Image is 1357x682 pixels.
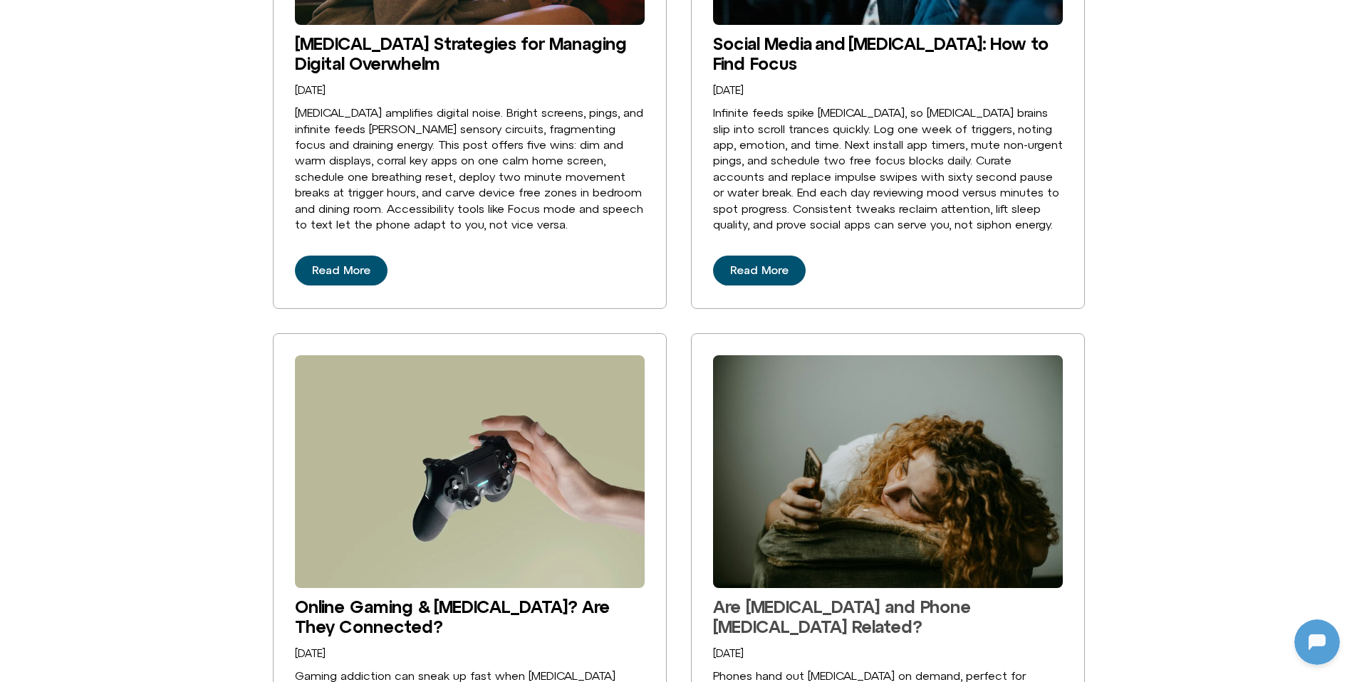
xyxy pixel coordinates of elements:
a: Read More [713,256,806,285]
div: Infinite feeds spike [MEDICAL_DATA], so [MEDICAL_DATA] brains slip into scroll trances quickly. L... [713,105,1063,232]
time: [DATE] [713,647,744,659]
a: [DATE] [295,85,326,97]
a: [DATE] [713,85,744,97]
div: [MEDICAL_DATA] amplifies digital noise. Bright screens, pings, and infinite feeds [PERSON_NAME] s... [295,105,645,232]
a: Are [MEDICAL_DATA] and Phone [MEDICAL_DATA] Related? [713,597,971,636]
a: Online Gaming & [MEDICAL_DATA]? Are They Connected? [295,597,610,636]
span: Read More [730,264,789,277]
img: Person on their phone. Are ADHD and Phone Procrastination Related? [713,355,1063,588]
iframe: Botpress [1294,619,1340,665]
a: [DATE] [295,648,326,660]
a: [DATE] [713,648,744,660]
time: [DATE] [295,84,326,96]
span: Read More [312,264,370,277]
a: Read More [295,256,388,285]
time: [DATE] [713,84,744,96]
a: [MEDICAL_DATA] Strategies for Managing Digital Overwhelm [295,33,627,73]
time: [DATE] [295,647,326,659]
a: Social Media and [MEDICAL_DATA]: How to Find Focus [713,33,1049,73]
